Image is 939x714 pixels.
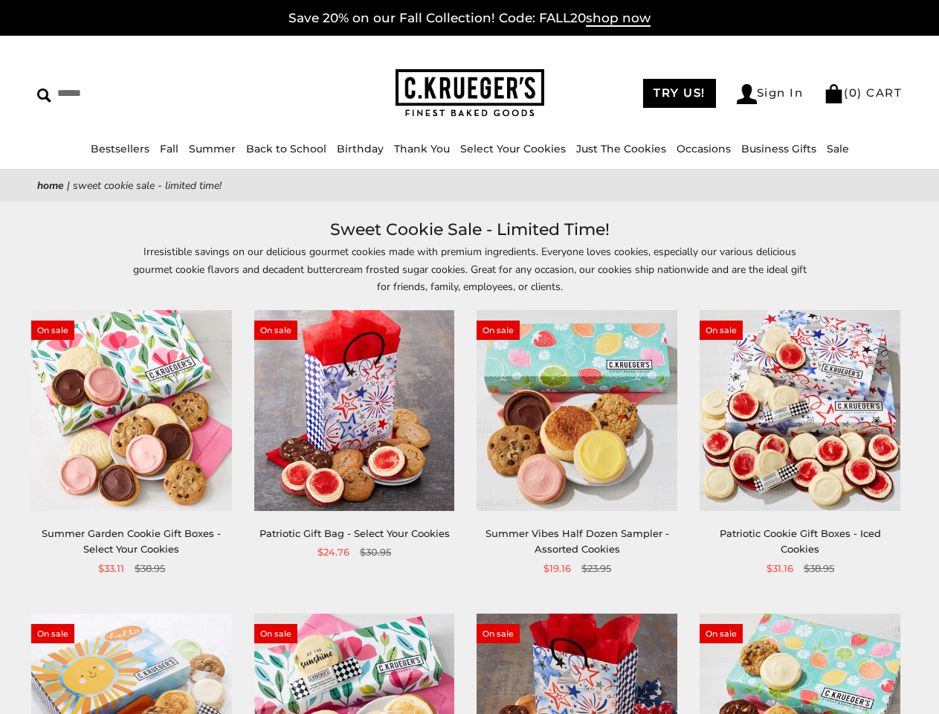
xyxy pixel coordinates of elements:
a: Fall [160,142,178,155]
span: On sale [700,321,743,340]
a: Business Gifts [741,142,816,155]
img: Account [737,84,757,104]
a: Patriotic Cookie Gift Boxes - Iced Cookies [720,527,881,555]
a: Birthday [337,142,384,155]
a: Save 20% on our Fall Collection! Code: FALL20shop now [288,10,651,27]
span: | [67,178,70,193]
nav: breadcrumbs [37,177,902,194]
span: $38.95 [135,561,165,576]
a: Occasions [677,142,731,155]
a: TRY US! [643,79,716,108]
span: $33.11 [98,561,124,576]
span: On sale [31,321,74,340]
a: Sale [827,142,849,155]
span: On sale [254,624,297,643]
a: (0) CART [824,86,902,100]
img: Search [37,89,51,103]
a: Back to School [246,142,326,155]
span: $23.95 [581,561,611,576]
img: Summer Vibes Half Dozen Sampler - Assorted Cookies [477,310,677,511]
img: Patriotic Gift Bag - Select Your Cookies [254,310,455,511]
span: Sweet Cookie Sale - Limited Time! [73,178,222,193]
a: Home [37,178,64,193]
span: $24.76 [317,544,349,560]
a: Patriotic Gift Bag - Select Your Cookies [259,527,450,539]
span: On sale [31,624,74,643]
img: C.KRUEGER'S [396,69,544,118]
h1: Sweet Cookie Sale - Limited Time! [59,216,880,243]
a: Bestsellers [91,142,149,155]
a: Summer Garden Cookie Gift Boxes - Select Your Cookies [42,527,221,555]
span: On sale [254,321,297,340]
a: Summer [189,142,236,155]
img: Bag [824,84,844,103]
span: $38.95 [804,561,834,576]
img: Patriotic Cookie Gift Boxes - Iced Cookies [700,310,900,511]
span: shop now [586,10,651,27]
span: $30.95 [360,544,391,560]
span: On sale [477,624,520,643]
a: Just The Cookies [576,142,666,155]
span: On sale [477,321,520,340]
a: Select Your Cookies [460,142,566,155]
span: 0 [849,86,858,100]
input: Search [37,82,235,105]
a: Thank You [394,142,450,155]
img: Summer Garden Cookie Gift Boxes - Select Your Cookies [31,310,232,511]
p: Irresistible savings on our delicious gourmet cookies made with premium ingredients. Everyone lov... [128,243,812,295]
a: Summer Vibes Half Dozen Sampler - Assorted Cookies [485,527,669,555]
a: Sign In [737,84,804,104]
span: $31.16 [767,561,793,576]
span: $19.16 [543,561,571,576]
span: On sale [700,624,743,643]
